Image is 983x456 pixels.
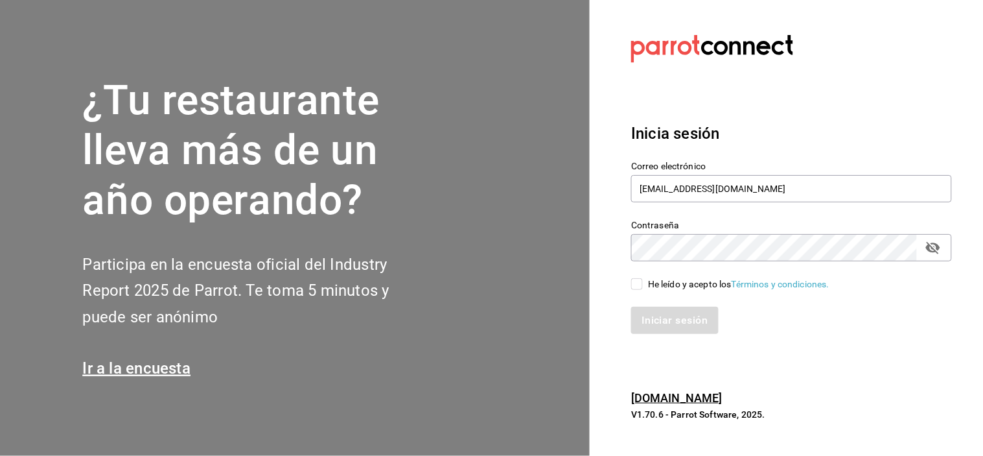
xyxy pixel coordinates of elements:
a: Ir a la encuesta [82,359,191,378]
label: Correo electrónico [631,162,952,171]
h2: Participa en la encuesta oficial del Industry Report 2025 de Parrot. Te toma 5 minutos y puede se... [82,252,432,331]
a: Términos y condiciones. [732,279,829,289]
h3: Inicia sesión [631,122,952,145]
label: Contraseña [631,221,952,230]
h1: ¿Tu restaurante lleva más de un año operando? [82,76,432,225]
a: [DOMAIN_NAME] [631,391,723,405]
input: Ingresa tu correo electrónico [631,175,952,202]
button: passwordField [922,237,944,259]
div: He leído y acepto los [648,278,829,291]
p: V1.70.6 - Parrot Software, 2025. [631,408,952,421]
